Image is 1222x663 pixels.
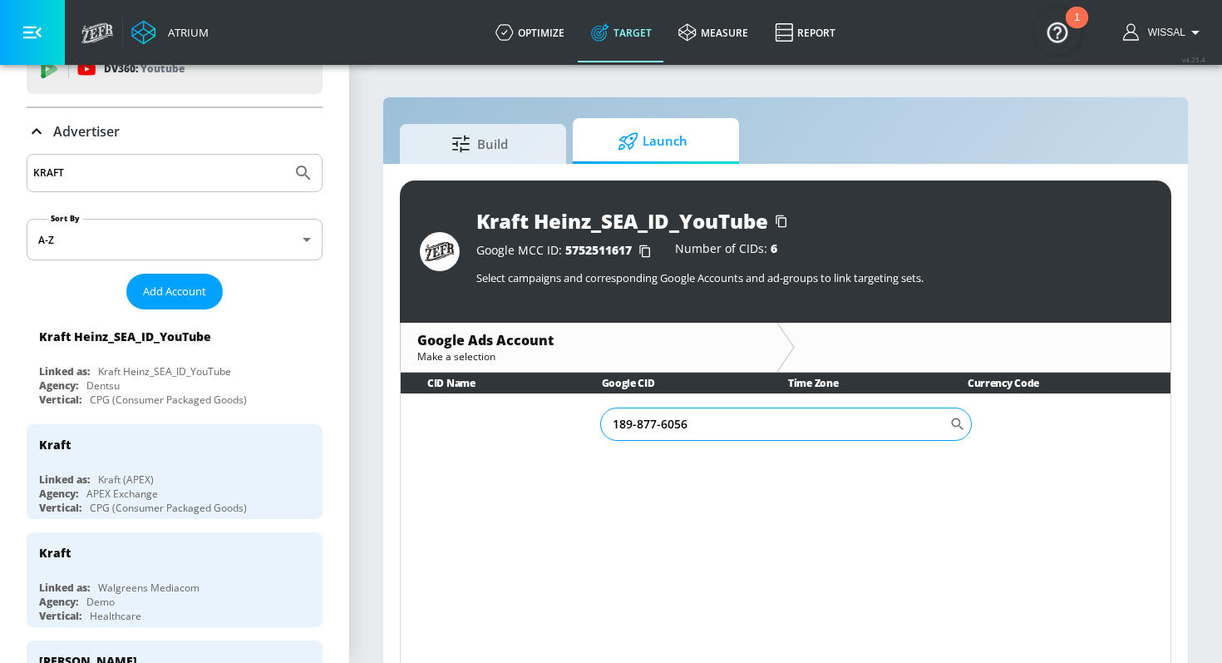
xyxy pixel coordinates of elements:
[39,581,90,595] div: Linked as:
[665,2,761,62] a: measure
[27,532,323,627] div: KraftLinked as:Walgreens MediacomAgency:DemoVertical:Healthcare
[27,316,323,411] div: Kraft Heinz_SEA_ID_YouTubeLinked as:Kraft Heinz_SEA_ID_YouTubeAgency:DentsuVertical:CPG (Consumer...
[39,487,78,501] div: Agency:
[86,595,115,609] div: Demo
[98,473,154,487] div: Kraft (APEX)
[675,243,777,260] div: Number of CIDs:
[98,581,200,595] div: Walgreens Mediacom
[1123,22,1205,42] button: Wissal
[417,331,760,349] div: Google Ads Account
[761,2,849,62] a: Report
[27,424,323,519] div: KraftLinked as:Kraft (APEX)Agency:APEX ExchangeVertical:CPG (Consumer Packaged Goods)
[27,219,323,260] div: A-Z
[1074,17,1080,39] div: 1
[476,207,768,235] div: Kraft Heinz_SEA_ID_YouTube
[600,408,972,441] div: Search CID Name or Number
[575,373,761,393] th: Google CID
[90,393,247,407] div: CPG (Consumer Packaged Goods)
[126,274,223,309] button: Add Account
[1182,55,1205,64] span: v 4.25.4
[90,501,247,515] div: CPG (Consumer Packaged Goods)
[285,155,322,191] button: Submit Search
[600,408,949,441] input: Search CID Name or Number
[98,364,231,379] div: Kraft Heinz_SEA_ID_YouTube
[578,2,665,62] a: Target
[90,609,141,623] div: Healthcare
[86,379,120,393] div: Dentsu
[27,44,323,94] div: DV360: Youtube
[143,282,206,301] span: Add Account
[39,364,90,379] div: Linked as:
[39,501,81,515] div: Vertical:
[761,373,941,393] th: Time Zone
[565,242,632,258] span: 5752511617
[39,545,71,561] div: Kraft
[39,437,71,453] div: Kraft
[39,329,211,344] div: Kraft Heinz_SEA_ID_YouTube
[1034,8,1081,55] button: Open Resource Center, 1 new notification
[131,20,209,45] a: Atrium
[86,487,158,501] div: APEX Exchange
[39,473,90,487] div: Linked as:
[1141,27,1185,38] span: login as: wissal.elhaddaoui@zefr.com
[476,270,1151,285] p: Select campaigns and corresponding Google Accounts and ad-groups to link targeting sets.
[53,122,120,141] p: Advertiser
[39,379,78,393] div: Agency:
[417,349,760,364] div: Make a selection
[476,243,658,260] div: Google MCC ID:
[589,121,716,161] span: Launch
[39,595,78,609] div: Agency:
[39,609,81,623] div: Vertical:
[416,124,543,164] span: Build
[161,25,209,40] div: Atrium
[33,162,285,184] input: Search by name
[482,2,578,62] a: optimize
[771,240,777,256] span: 6
[104,60,185,78] p: DV360:
[47,213,83,224] label: Sort By
[941,373,1170,393] th: Currency Code
[39,393,81,407] div: Vertical:
[27,108,323,155] div: Advertiser
[401,323,776,372] div: Google Ads AccountMake a selection
[140,60,185,77] p: Youtube
[401,373,575,393] th: CID Name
